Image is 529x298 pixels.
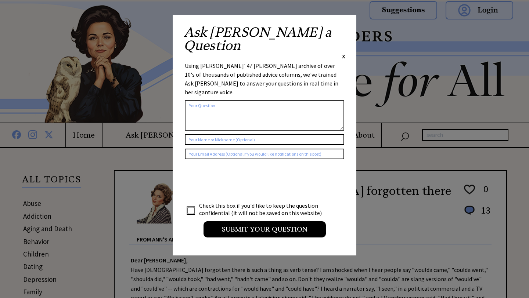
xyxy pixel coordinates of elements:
[342,52,345,60] span: X
[185,134,344,145] input: Your Name or Nickname (Optional)
[184,26,345,52] h2: Ask [PERSON_NAME] a Question
[204,221,326,237] input: Submit your Question
[185,61,344,97] div: Using [PERSON_NAME]' 47 [PERSON_NAME] archive of over 10's of thousands of published advice colum...
[185,167,296,195] iframe: reCAPTCHA
[199,201,329,217] td: Check this box if you'd like to keep the question confidential (it will not be saved on this webs...
[185,149,344,159] input: Your Email Address (Optional if you would like notifications on this post)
